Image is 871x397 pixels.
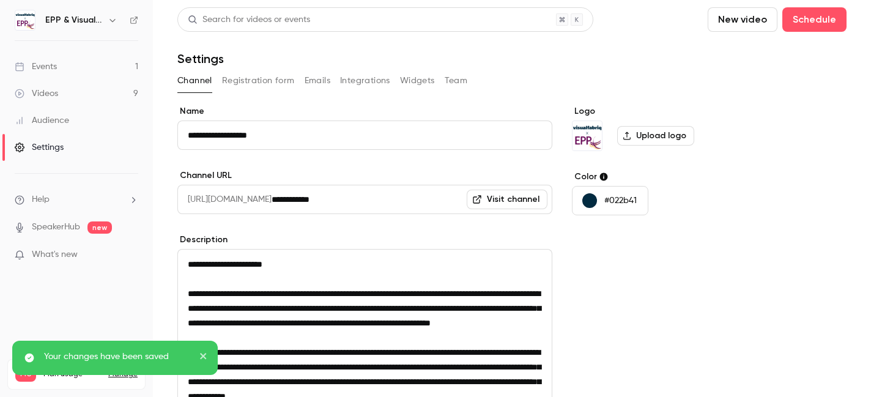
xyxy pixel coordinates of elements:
div: Settings [15,141,64,154]
li: help-dropdown-opener [15,193,138,206]
label: Name [177,105,552,117]
p: #022b41 [604,195,637,207]
a: SpeakerHub [32,221,80,234]
h6: EPP & Visualfabriq [45,14,103,26]
button: Registration form [222,71,295,91]
img: EPP & Visualfabriq [573,121,602,150]
button: Channel [177,71,212,91]
label: Upload logo [617,126,694,146]
button: New video [708,7,777,32]
label: Color [572,171,760,183]
button: Emails [305,71,330,91]
span: [URL][DOMAIN_NAME] [177,185,272,214]
h1: Settings [177,51,224,66]
div: Audience [15,114,69,127]
iframe: Noticeable Trigger [124,250,138,261]
label: Channel URL [177,169,552,182]
span: new [87,221,112,234]
button: Schedule [782,7,847,32]
div: Search for videos or events [188,13,310,26]
div: Events [15,61,57,73]
button: close [199,351,208,365]
a: Visit channel [467,190,547,209]
img: EPP & Visualfabriq [15,10,35,30]
p: Your changes have been saved [44,351,191,363]
button: #022b41 [572,186,648,215]
label: Logo [572,105,760,117]
button: Integrations [340,71,390,91]
button: Team [445,71,468,91]
div: Videos [15,87,58,100]
span: What's new [32,248,78,261]
button: Widgets [400,71,435,91]
label: Description [177,234,552,246]
span: Help [32,193,50,206]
